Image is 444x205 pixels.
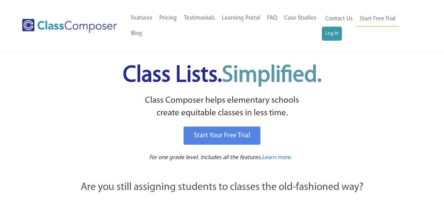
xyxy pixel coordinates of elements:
[322,27,342,41] a: Log In
[42,94,402,120] p: Class Composer helps elementary schools create equitable classes in less time.
[264,11,281,26] a: FAQ
[322,11,356,27] a: Contact Us
[184,127,260,145] a: Start Your Free Trial
[222,64,322,87] span: Simplified.
[180,11,218,26] a: Testimonials
[322,11,417,41] nav: Header Menu
[127,11,156,26] a: Features
[262,153,292,162] a: Learn more.
[123,64,322,87] span: Class Lists.
[22,19,117,33] img: Class Composer
[149,155,262,160] span: For one grade level. Includes all the features.
[194,132,250,139] span: Start Your Free Trial
[127,26,146,41] a: Blog
[281,11,320,26] a: Case Studies
[356,11,399,27] a: Start Free Trial
[43,180,401,195] p: Are you still assigning students to classes the old-fashioned way?
[262,155,292,160] span: Learn more.
[156,11,180,26] a: Pricing
[218,11,264,26] a: Learning Portal
[127,11,322,41] nav: Header Menu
